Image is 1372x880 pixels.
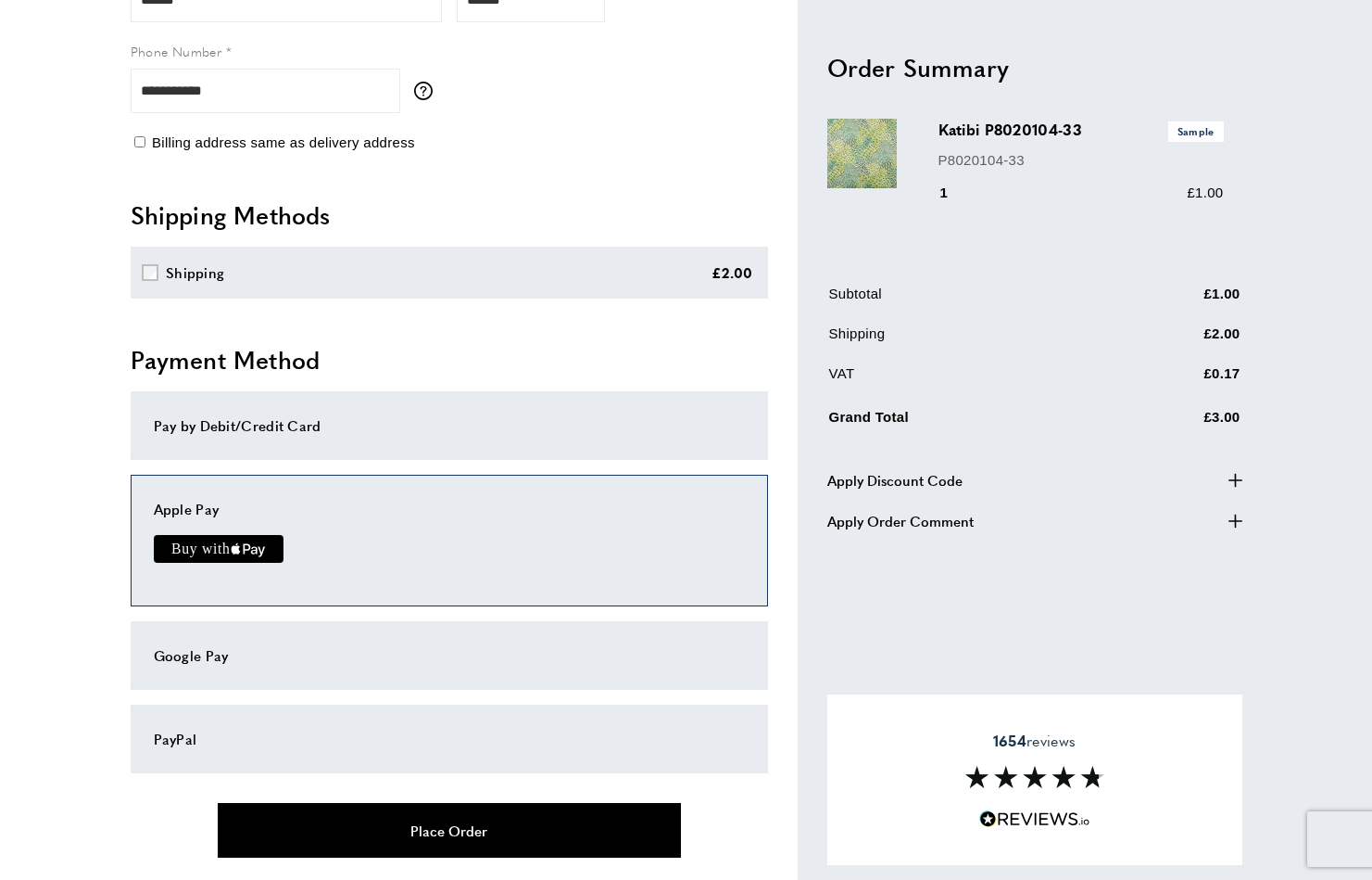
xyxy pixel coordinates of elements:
[993,730,1026,751] strong: 1654
[827,509,974,531] span: Apply Order Comment
[134,136,145,147] input: Billing address same as delivery address
[827,50,1242,83] h2: Order Summary
[938,148,1224,171] p: P8020104-33
[829,363,1111,399] td: VAT
[152,134,415,150] span: Billing address same as delivery address
[965,766,1104,788] img: Reviews section
[711,261,753,284] div: £2.00
[1113,402,1240,442] td: £3.00
[938,182,975,204] div: 1
[827,119,897,188] img: Katibi P8020104-33
[829,323,1111,359] td: Shipping
[218,803,681,858] button: Place Order
[827,468,963,491] span: Apply Discount Code
[938,119,1224,141] h3: Katibi P8020104-33
[166,261,224,284] div: Shipping
[979,810,1090,828] img: Reviews.io 5 stars
[154,728,745,750] div: PayPal
[131,198,768,232] h2: Shipping Methods
[154,414,745,437] div: Pay by Debit/Credit Card
[131,42,222,60] span: Phone Number
[829,283,1111,319] td: Subtotal
[993,732,1076,750] span: reviews
[131,343,768,376] h2: Payment Method
[1187,185,1223,200] span: £1.00
[1113,283,1240,319] td: £1.00
[829,402,1111,442] td: Grand Total
[1168,121,1224,141] span: Sample
[1113,323,1240,359] td: £2.00
[154,498,745,520] div: Apple Pay
[414,82,442,100] button: More information
[1113,363,1240,399] td: £0.17
[154,644,745,667] div: Google Pay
